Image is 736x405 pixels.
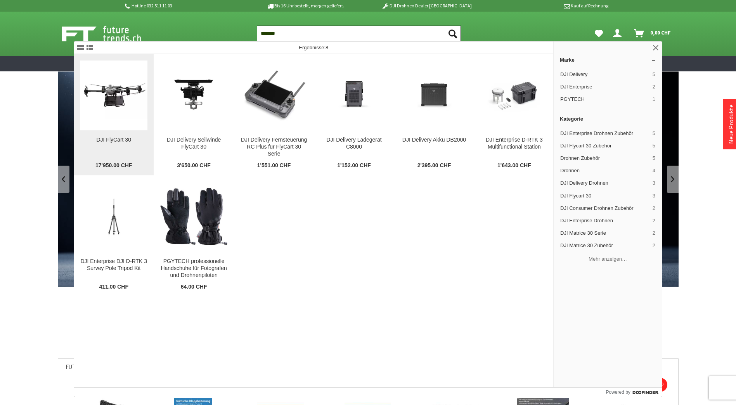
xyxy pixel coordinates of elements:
[417,162,451,169] span: 2'395.00 CHF
[257,162,291,169] span: 1'551.00 CHF
[487,1,608,10] p: Kauf auf Rechnung
[560,230,649,237] span: DJI Matrice 30 Serie
[66,359,670,380] div: Futuretrends Neuheiten
[257,26,461,41] input: Produkt, Marke, Kategorie, EAN, Artikelnummer…
[554,54,662,66] a: Marke
[560,142,649,149] span: DJI Flycart 30 Zubehör
[299,45,328,50] span: Ergebnisse:
[560,180,649,187] span: DJI Delivery Drohnen
[610,26,628,41] a: Dein Konto
[650,26,671,39] span: 0,00 CHF
[160,183,227,250] img: PGYTECH professionelle Handschuhe für Fotografen und Drohnenpiloten
[653,96,655,103] span: 1
[560,167,649,174] span: Drohnen
[653,142,655,149] span: 5
[326,45,328,50] span: 8
[99,284,128,291] span: 411.00 CHF
[653,217,655,224] span: 2
[557,253,659,265] button: Mehr anzeigen…
[80,137,147,144] div: DJI FlyCart 30
[560,217,649,224] span: DJI Enterprise Drohnen
[727,104,735,144] a: Neue Produkte
[554,113,662,125] a: Kategorie
[560,155,649,162] span: Drohnen Zubehör
[475,54,554,175] a: DJI Enterprise D-RTK 3 Multifunctional Station DJI Enterprise D-RTK 3 Multifunctional Station 1'6...
[80,71,147,120] img: DJI FlyCart 30
[560,83,649,90] span: DJI Enterprise
[160,137,227,151] div: DJI Delivery Seilwinde FlyCart 30
[154,176,234,297] a: PGYTECH professionelle Handschuhe für Fotografen und Drohnenpiloten PGYTECH professionelle Handsc...
[481,70,548,121] img: DJI Enterprise D-RTK 3 Multifunctional Station
[560,130,649,137] span: DJI Enterprise Drohnen Zubehör
[314,54,394,175] a: DJI Delivery Ladegerät C8000 DJI Delivery Ladegerät C8000 1'152.00 CHF
[320,137,388,151] div: DJI Delivery Ladegerät C8000
[560,242,649,249] span: DJI Matrice 30 Zubehör
[653,192,655,199] span: 3
[160,258,227,279] div: PGYTECH professionelle Handschuhe für Fotografen und Drohnenpiloten
[124,1,245,10] p: Hotline 032 511 11 03
[653,71,655,78] span: 5
[74,176,154,297] a: DJI Enterprise DJI D-RTK 3 Survey Pole Tripod Kit DJI Enterprise DJI D-RTK 3 Survey Pole Tripod K...
[606,389,630,396] span: Powered by
[653,130,655,137] span: 5
[181,284,207,291] span: 64.00 CHF
[74,54,154,175] a: DJI FlyCart 30 DJI FlyCart 30 17'950.00 CHF
[177,162,211,169] span: 3'650.00 CHF
[160,70,227,121] img: DJI Delivery Seilwinde FlyCart 30
[653,230,655,237] span: 2
[653,242,655,249] span: 2
[400,70,468,121] img: DJI Delivery Akku DB2000
[80,192,147,242] img: DJI Enterprise DJI D-RTK 3 Survey Pole Tripod Kit
[481,137,548,151] div: DJI Enterprise D-RTK 3 Multifunctional Station
[445,26,461,41] button: Suchen
[497,162,531,169] span: 1'643.00 CHF
[606,388,662,397] a: Powered by
[154,54,234,175] a: DJI Delivery Seilwinde FlyCart 30 DJI Delivery Seilwinde FlyCart 30 3'650.00 CHF
[394,54,474,175] a: DJI Delivery Akku DB2000 DJI Delivery Akku DB2000 2'395.00 CHF
[560,205,649,212] span: DJI Consumer Drohnen Zubehör
[245,1,366,10] p: Bis 16 Uhr bestellt, morgen geliefert.
[240,137,307,157] div: DJI Delivery Fernsteuerung RC Plus für FlyCart 30 Serie
[337,162,371,169] span: 1'152.00 CHF
[58,71,679,287] a: DJI Matrice 4 Enterprise Drohnen Serie - M4T und M4E
[62,24,158,43] img: Shop Futuretrends - zur Startseite wechseln
[653,167,655,174] span: 4
[653,155,655,162] span: 5
[653,205,655,212] span: 2
[366,1,487,10] p: DJI Drohnen Dealer [GEOGRAPHIC_DATA]
[400,137,468,144] div: DJI Delivery Akku DB2000
[560,192,649,199] span: DJI Flycart 30
[80,258,147,272] div: DJI Enterprise DJI D-RTK 3 Survey Pole Tripod Kit
[653,83,655,90] span: 2
[320,70,388,121] img: DJI Delivery Ladegerät C8000
[631,26,675,41] a: Warenkorb
[653,180,655,187] span: 3
[560,96,649,103] span: PGYTECH
[240,70,307,121] img: DJI Delivery Fernsteuerung RC Plus für FlyCart 30 Serie
[560,71,649,78] span: DJI Delivery
[234,54,313,175] a: DJI Delivery Fernsteuerung RC Plus für FlyCart 30 Serie DJI Delivery Fernsteuerung RC Plus für Fl...
[95,162,132,169] span: 17'950.00 CHF
[591,26,607,41] a: Meine Favoriten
